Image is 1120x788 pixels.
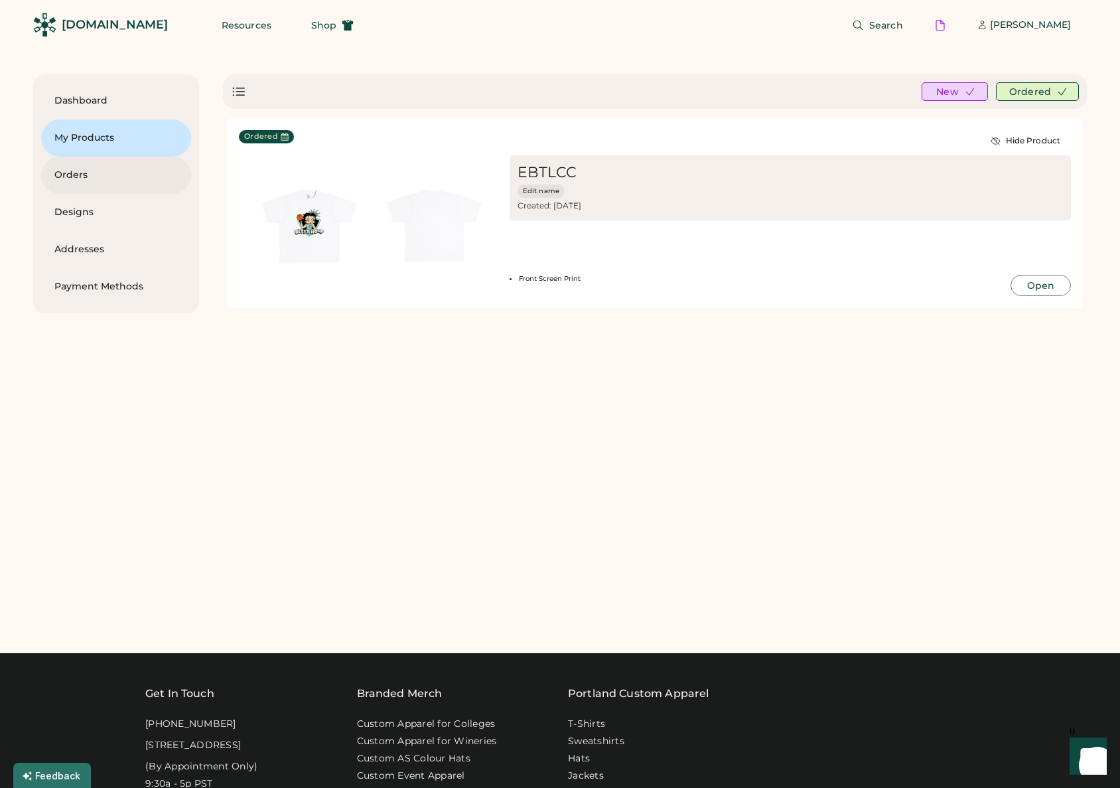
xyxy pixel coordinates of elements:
[54,280,178,293] div: Payment Methods
[869,21,903,30] span: Search
[54,131,178,145] div: My Products
[372,163,496,288] img: generate-image
[231,84,247,100] div: Show list view
[357,769,465,783] a: Custom Event Apparel
[518,163,584,182] div: EBTLCC
[1011,275,1071,296] button: Open
[311,21,336,30] span: Shop
[54,243,178,256] div: Addresses
[281,133,289,141] button: Last Order Date:
[836,12,919,39] button: Search
[568,718,605,731] a: T-Shirts
[54,206,178,219] div: Designs
[922,82,988,101] button: New
[54,94,178,108] div: Dashboard
[145,686,214,702] div: Get In Touch
[996,82,1079,101] button: Ordered
[247,163,372,288] img: generate-image
[145,739,241,752] div: [STREET_ADDRESS]
[990,19,1071,32] div: [PERSON_NAME]
[568,735,624,748] a: Sweatshirts
[357,752,470,765] a: Custom AS Colour Hats
[980,130,1071,151] button: Hide Product
[295,12,370,39] button: Shop
[357,735,497,748] a: Custom Apparel for Wineries
[244,131,278,142] div: Ordered
[568,752,590,765] a: Hats
[145,718,236,731] div: [PHONE_NUMBER]
[1057,728,1114,785] iframe: Front Chat
[206,12,287,39] button: Resources
[518,200,804,211] div: Created: [DATE]
[357,686,443,702] div: Branded Merch
[568,769,604,783] a: Jackets
[357,718,496,731] a: Custom Apparel for Colleges
[62,17,168,33] div: [DOMAIN_NAME]
[54,169,178,182] div: Orders
[33,13,56,37] img: Rendered Logo - Screens
[510,275,1007,283] li: Front Screen Print
[145,760,257,773] div: (By Appointment Only)
[518,185,565,198] button: Edit name
[568,686,709,702] a: Portland Custom Apparel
